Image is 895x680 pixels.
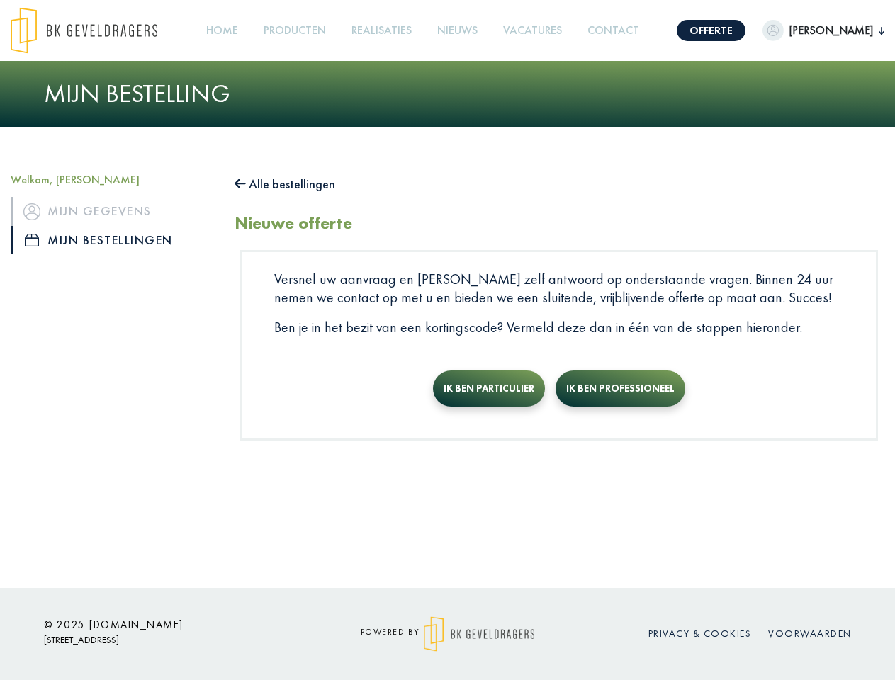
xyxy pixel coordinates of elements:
[768,627,852,640] a: Voorwaarden
[44,631,299,649] p: [STREET_ADDRESS]
[762,20,784,41] img: dummypic.png
[258,15,332,47] a: Producten
[432,15,483,47] a: Nieuws
[346,15,417,47] a: Realisaties
[648,627,752,640] a: Privacy & cookies
[582,15,645,47] a: Contact
[274,270,844,307] p: Versnel uw aanvraag en [PERSON_NAME] zelf antwoord op onderstaande vragen. Binnen 24 uur nemen we...
[11,173,213,186] h5: Welkom, [PERSON_NAME]
[25,234,39,246] img: icon
[320,616,575,652] div: powered by
[235,173,335,195] button: Alle bestellingen
[784,22,879,39] span: [PERSON_NAME]
[235,213,352,234] h2: Nieuwe offerte
[497,15,568,47] a: Vacatures
[11,226,213,254] a: iconMijn bestellingen
[433,370,545,407] button: Ik ben particulier
[11,197,213,225] a: iconMijn gegevens
[424,616,535,652] img: logo
[44,618,299,631] h6: © 2025 [DOMAIN_NAME]
[762,20,884,41] button: [PERSON_NAME]
[11,7,157,54] img: logo
[44,79,852,109] h1: Mijn bestelling
[677,20,745,41] a: Offerte
[556,370,685,407] button: Ik ben professioneel
[274,318,844,336] p: Ben je in het bezit van een kortingscode? Vermeld deze dan in één van de stappen hieronder.
[201,15,244,47] a: Home
[23,203,40,220] img: icon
